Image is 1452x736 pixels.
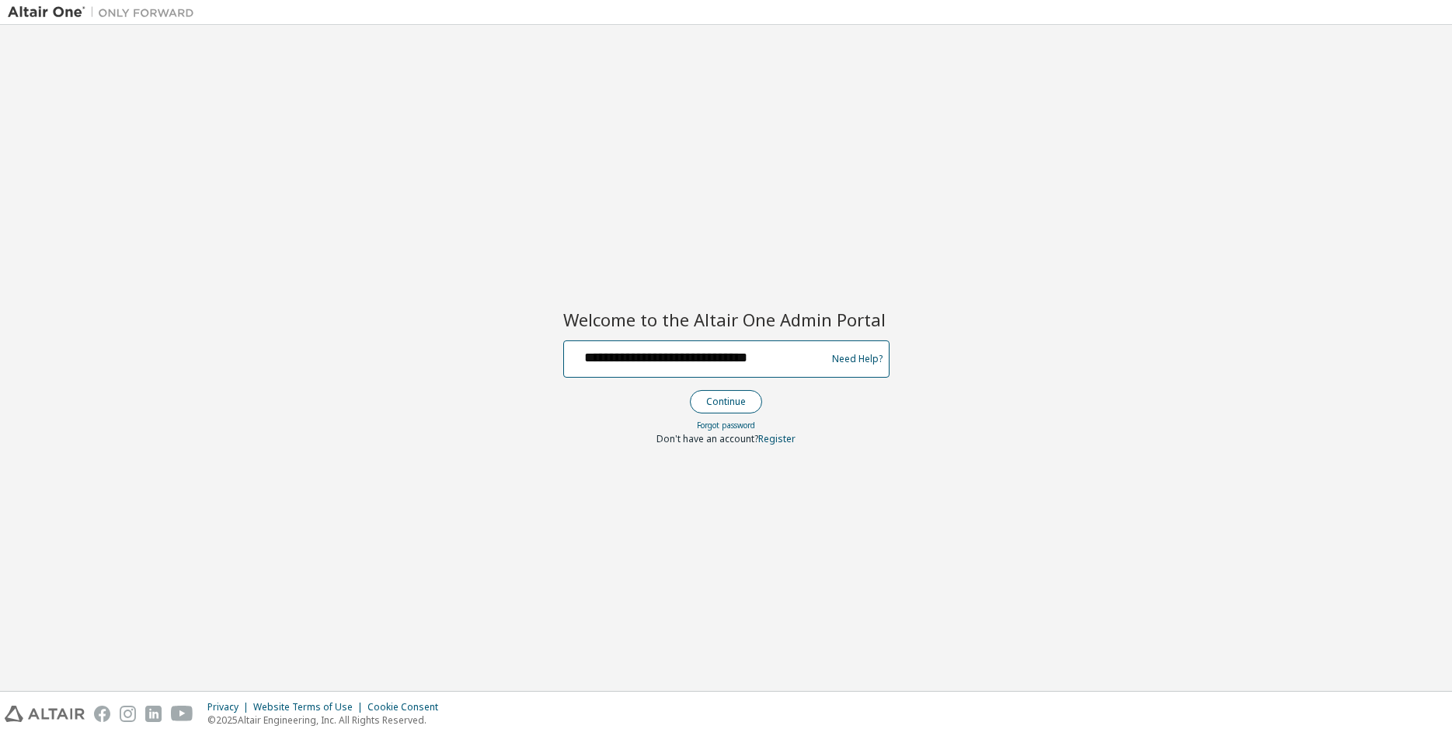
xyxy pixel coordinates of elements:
img: Altair One [8,5,202,20]
img: youtube.svg [171,706,193,722]
a: Need Help? [832,358,883,359]
img: linkedin.svg [145,706,162,722]
h2: Welcome to the Altair One Admin Portal [563,309,890,330]
span: Don't have an account? [656,432,758,445]
a: Register [758,432,796,445]
p: © 2025 Altair Engineering, Inc. All Rights Reserved. [207,713,447,727]
img: instagram.svg [120,706,136,722]
a: Forgot password [697,420,755,431]
button: Continue [690,390,762,413]
div: Privacy [207,701,253,713]
div: Cookie Consent [367,701,447,713]
img: altair_logo.svg [5,706,85,722]
div: Website Terms of Use [253,701,367,713]
img: facebook.svg [94,706,110,722]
